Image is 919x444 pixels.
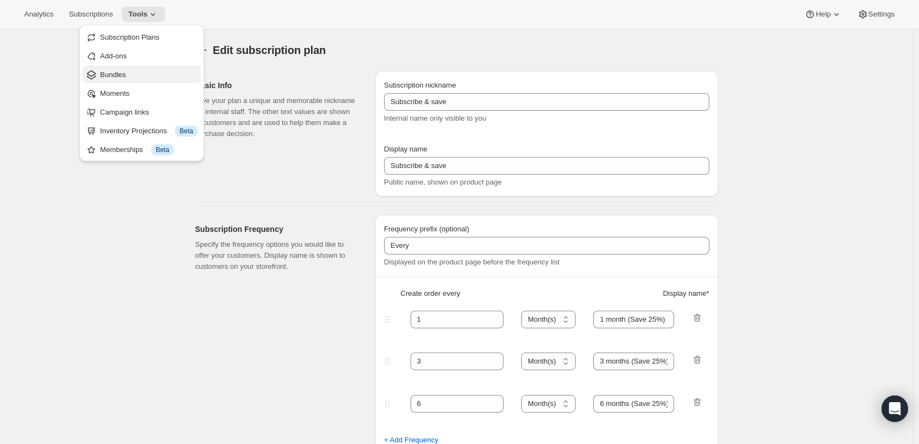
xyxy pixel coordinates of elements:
[100,71,126,79] span: Bundles
[851,7,901,22] button: Settings
[593,395,674,413] input: 1 month
[384,178,502,186] span: Public name, shown on product page
[593,353,674,370] input: 1 month
[868,10,895,19] span: Settings
[100,126,198,137] div: Inventory Projections
[100,52,127,60] span: Add-ons
[100,89,129,98] span: Moments
[62,7,119,22] button: Subscriptions
[384,145,428,153] span: Display name
[100,33,160,41] span: Subscription Plans
[83,66,201,83] button: Bundles
[384,237,709,255] input: Deliver every
[213,44,326,56] span: Edit subscription plan
[83,140,201,158] button: Memberships
[18,7,60,22] button: Analytics
[882,396,908,422] div: Open Intercom Messenger
[816,10,830,19] span: Help
[384,114,486,122] span: Internal name only visible to you
[83,47,201,64] button: Add-ons
[663,288,709,299] span: Display name *
[195,80,358,91] h2: Basic Info
[83,28,201,46] button: Subscription Plans
[798,7,848,22] button: Help
[122,7,165,22] button: Tools
[384,258,560,266] span: Displayed on the product page before the frequency list
[195,95,358,139] p: Give your plan a unique and memorable nickname for internal staff. The other text values are show...
[24,10,53,19] span: Analytics
[83,84,201,102] button: Moments
[384,93,709,111] input: Subscribe & Save
[83,103,201,121] button: Campaign links
[156,145,169,154] span: Beta
[195,239,358,272] p: Specify the frequency options you would like to offer your customers. Display name is shown to cu...
[100,144,198,155] div: Memberships
[195,224,358,235] h2: Subscription Frequency
[384,157,709,175] input: Subscribe & Save
[593,311,674,328] input: 1 month
[100,108,149,116] span: Campaign links
[69,10,113,19] span: Subscriptions
[179,127,193,136] span: Beta
[83,122,201,139] button: Inventory Projections
[384,81,456,89] span: Subscription nickname
[384,225,469,233] span: Frequency prefix (optional)
[128,10,147,19] span: Tools
[401,288,460,299] span: Create order every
